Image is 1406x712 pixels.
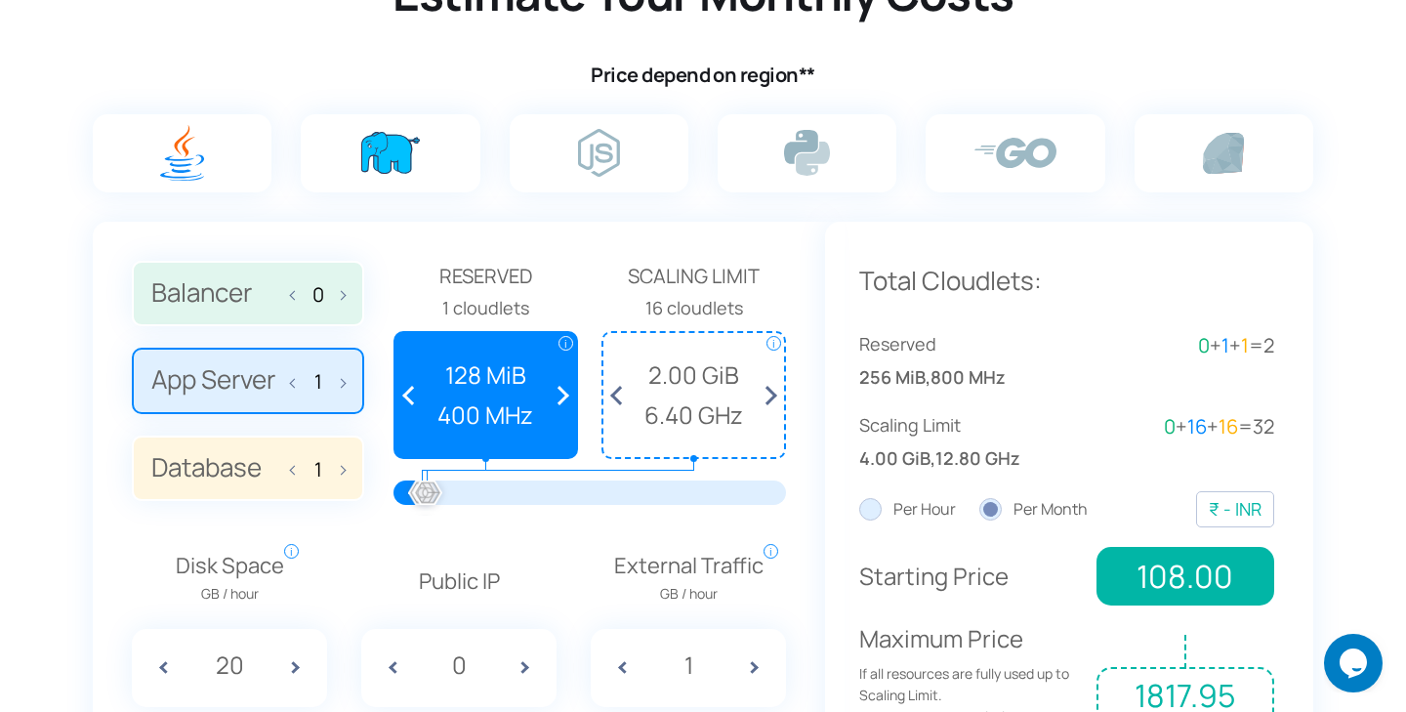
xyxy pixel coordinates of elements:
[132,348,364,414] label: App Server
[1221,332,1229,358] span: 1
[1198,332,1210,358] span: 0
[1187,413,1207,440] span: 16
[361,565,557,599] p: Public IP
[601,294,786,322] div: 16 cloudlets
[1067,411,1275,442] div: + + =
[160,125,204,181] img: java
[1263,332,1274,358] span: 2
[784,130,830,176] img: python
[935,444,1020,473] span: 12.80 GHz
[176,583,284,605] span: GB / hour
[859,411,1067,440] span: Scaling Limit
[764,544,778,559] span: i
[859,411,1067,473] div: ,
[393,261,578,292] span: Reserved
[578,129,620,177] img: node
[859,444,930,473] span: 4.00 GiB
[859,363,926,392] span: 256 MiB
[1164,413,1176,440] span: 0
[979,497,1088,523] label: Per Month
[405,397,566,434] span: 400 MHz
[1209,495,1261,524] div: ₹ - INR
[1203,133,1244,174] img: ruby
[393,294,578,322] div: 1 cloudlets
[88,63,1318,88] h4: Price depend on region**
[405,356,566,394] span: 128 MiB
[613,356,774,394] span: 2.00 GiB
[859,261,1274,302] p: Total Cloudlets:
[1219,413,1238,440] span: 16
[558,336,573,351] span: i
[859,497,956,523] label: Per Hour
[601,261,786,292] span: Scaling Limit
[766,336,781,351] span: i
[1096,547,1274,606] span: 108.00
[1241,332,1249,358] span: 1
[614,549,764,606] span: External Traffic
[303,458,334,481] input: Database
[303,283,334,306] input: Balancer
[1253,413,1274,440] span: 32
[859,330,1067,358] span: Reserved
[974,138,1056,168] img: go
[284,544,299,559] span: i
[361,132,420,174] img: php
[614,583,764,605] span: GB / hour
[132,261,364,327] label: Balancer
[859,558,1082,595] p: Starting Price
[1067,330,1275,361] div: + + =
[930,363,1006,392] span: 800 MHz
[1324,634,1386,692] iframe: chat widget
[176,549,284,606] span: Disk Space
[132,436,364,502] label: Database
[859,330,1067,392] div: ,
[613,397,774,434] span: 6.40 GHz
[303,370,334,393] input: App Server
